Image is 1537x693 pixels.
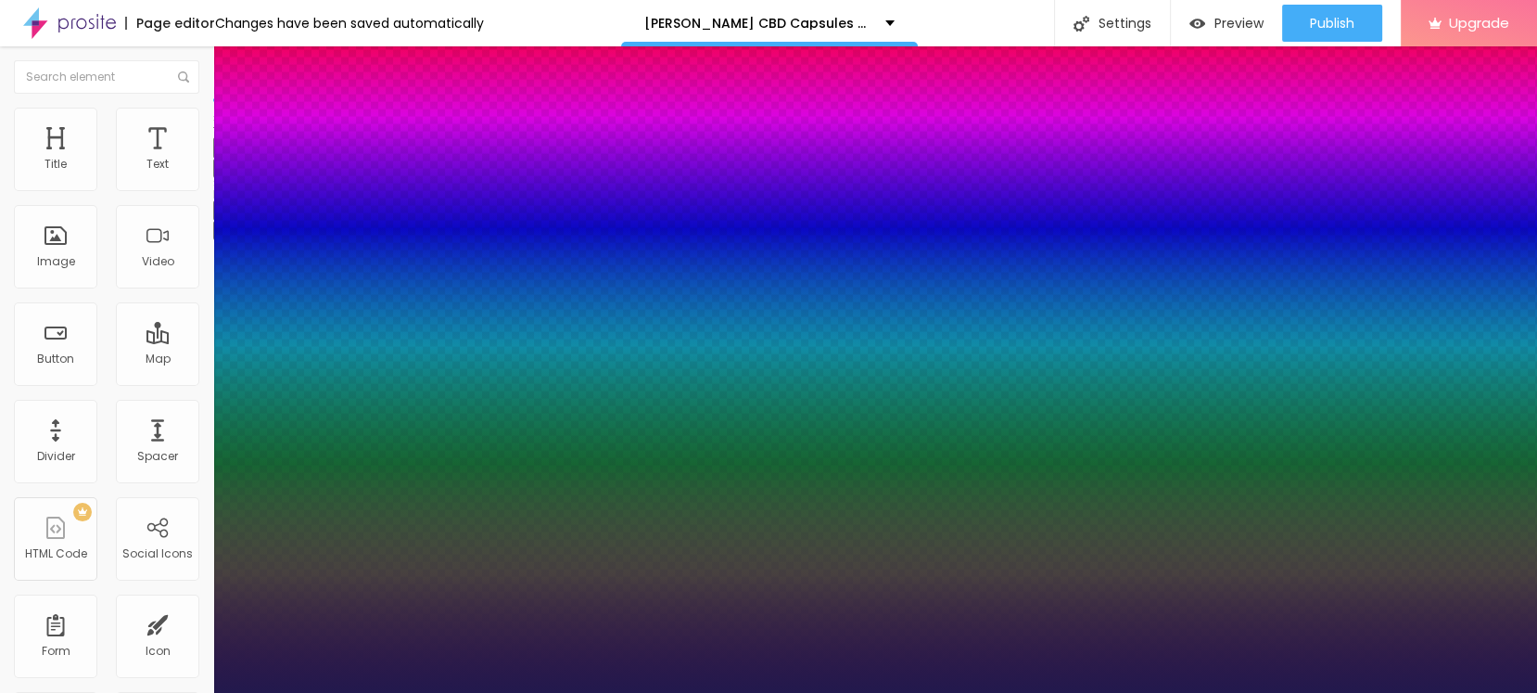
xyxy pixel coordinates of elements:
div: Text [146,158,169,171]
div: Page editor [125,17,215,30]
div: Icon [146,645,171,658]
div: Divider [37,450,75,463]
div: Title [44,158,67,171]
button: Publish [1282,5,1382,42]
button: Preview [1171,5,1282,42]
div: Changes have been saved automatically [215,17,484,30]
div: Social Icons [122,547,193,560]
img: Icone [178,71,189,83]
div: HTML Code [25,547,87,560]
img: Icone [1073,16,1089,32]
div: Form [42,645,70,658]
input: Search element [14,60,199,94]
span: Preview [1214,16,1264,31]
div: Spacer [137,450,178,463]
span: Publish [1310,16,1354,31]
img: view-1.svg [1189,16,1205,32]
div: Button [37,353,74,366]
div: Video [142,255,174,268]
div: Map [146,353,171,366]
p: [PERSON_NAME] CBD Capsules [GEOGRAPHIC_DATA] [644,17,871,30]
span: Upgrade [1449,15,1509,31]
div: Image [37,255,75,268]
